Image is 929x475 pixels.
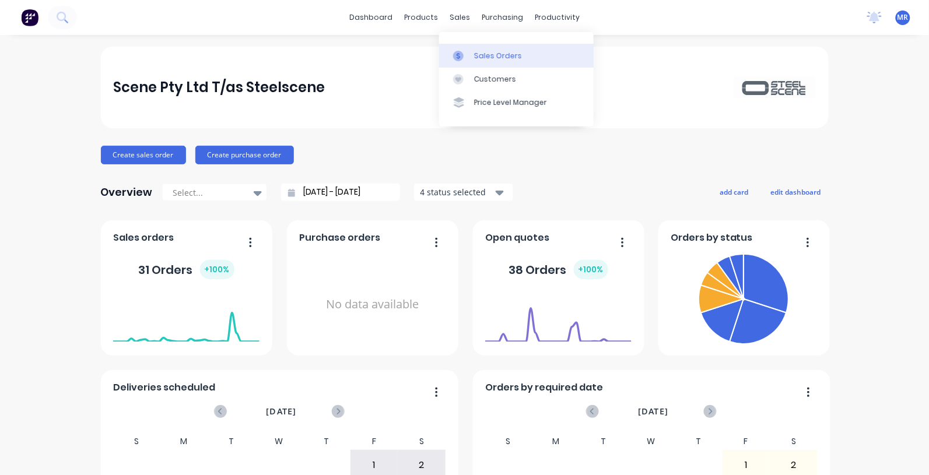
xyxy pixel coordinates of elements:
[101,146,186,164] button: Create sales order
[303,433,350,450] div: T
[208,433,255,450] div: T
[474,97,547,108] div: Price Level Manager
[439,91,594,114] a: Price Level Manager
[532,433,580,450] div: M
[763,184,829,199] button: edit dashboard
[113,433,160,450] div: S
[398,433,446,450] div: S
[529,9,586,26] div: productivity
[671,231,753,245] span: Orders by status
[580,433,627,450] div: T
[139,260,234,279] div: 31 Orders
[770,433,818,450] div: S
[474,51,522,61] div: Sales Orders
[898,12,909,23] span: MR
[444,9,476,26] div: sales
[485,231,549,245] span: Open quotes
[734,77,816,97] img: Scene Pty Ltd T/as Steelscene
[420,186,494,198] div: 4 status selected
[638,405,668,418] span: [DATE]
[266,405,296,418] span: [DATE]
[414,184,513,201] button: 4 status selected
[627,433,675,450] div: W
[723,433,770,450] div: F
[21,9,38,26] img: Factory
[113,231,174,245] span: Sales orders
[713,184,756,199] button: add card
[398,9,444,26] div: products
[343,9,398,26] a: dashboard
[439,68,594,91] a: Customers
[350,433,398,450] div: F
[485,433,532,450] div: S
[113,76,325,99] div: Scene Pty Ltd T/as Steelscene
[101,181,153,204] div: Overview
[200,260,234,279] div: + 100 %
[439,44,594,67] a: Sales Orders
[299,231,380,245] span: Purchase orders
[255,433,303,450] div: W
[474,74,516,85] div: Customers
[160,433,208,450] div: M
[299,249,446,360] div: No data available
[574,260,608,279] div: + 100 %
[675,433,723,450] div: T
[509,260,608,279] div: 38 Orders
[476,9,529,26] div: purchasing
[195,146,294,164] button: Create purchase order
